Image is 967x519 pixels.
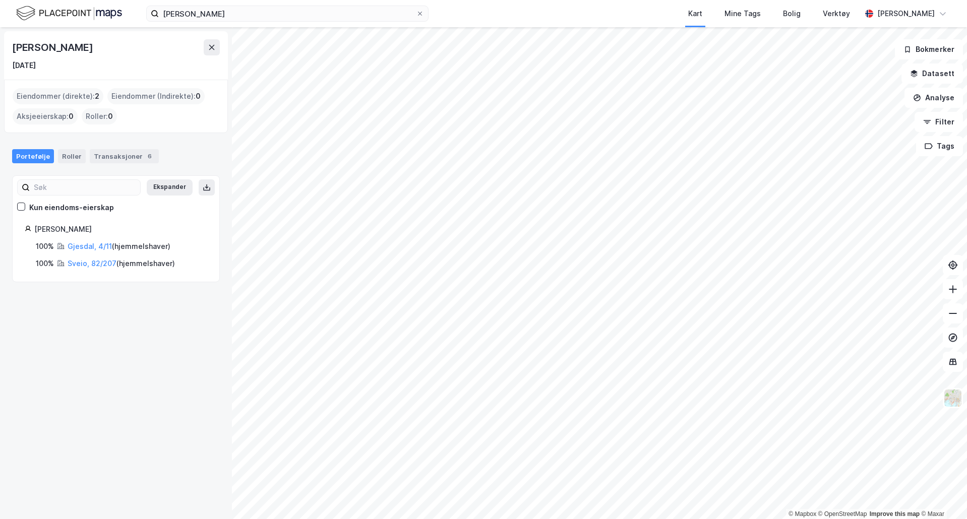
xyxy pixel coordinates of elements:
[688,8,702,20] div: Kart
[147,179,193,196] button: Ekspander
[58,149,86,163] div: Roller
[870,510,920,517] a: Improve this map
[159,6,416,21] input: Søk på adresse, matrikkel, gårdeiere, leietakere eller personer
[818,510,867,517] a: OpenStreetMap
[34,223,207,235] div: [PERSON_NAME]
[90,149,159,163] div: Transaksjoner
[917,471,967,519] div: Kontrollprogram for chat
[145,151,155,161] div: 6
[29,202,114,214] div: Kun eiendoms-eierskap
[789,510,816,517] a: Mapbox
[823,8,850,20] div: Verktøy
[68,257,175,270] div: ( hjemmelshaver )
[107,88,205,104] div: Eiendommer (Indirekte) :
[36,257,54,270] div: 100%
[901,63,963,84] button: Datasett
[68,240,170,252] div: ( hjemmelshaver )
[724,8,761,20] div: Mine Tags
[12,149,54,163] div: Portefølje
[30,180,140,195] input: Søk
[904,88,963,108] button: Analyse
[68,242,112,250] a: Gjesdal, 4/11
[916,136,963,156] button: Tags
[82,108,117,124] div: Roller :
[108,110,113,122] span: 0
[895,39,963,59] button: Bokmerker
[943,388,962,408] img: Z
[69,110,74,122] span: 0
[196,90,201,102] span: 0
[95,90,99,102] span: 2
[16,5,122,22] img: logo.f888ab2527a4732fd821a326f86c7f29.svg
[877,8,935,20] div: [PERSON_NAME]
[12,59,36,72] div: [DATE]
[12,39,95,55] div: [PERSON_NAME]
[36,240,54,252] div: 100%
[13,108,78,124] div: Aksjeeierskap :
[915,112,963,132] button: Filter
[68,259,116,268] a: Sveio, 82/207
[13,88,103,104] div: Eiendommer (direkte) :
[917,471,967,519] iframe: Chat Widget
[783,8,801,20] div: Bolig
